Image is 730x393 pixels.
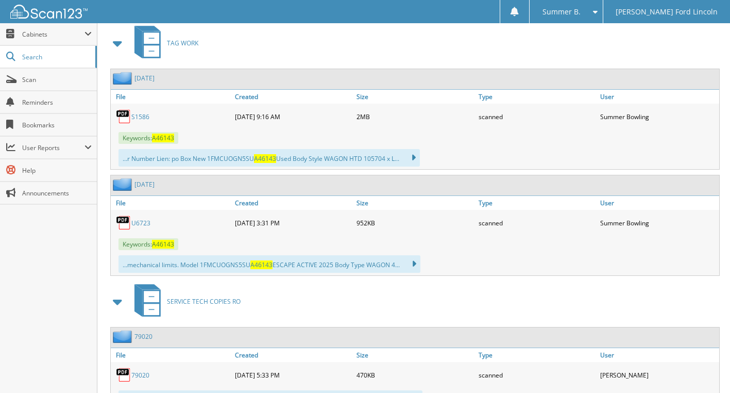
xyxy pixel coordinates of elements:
a: File [111,348,232,362]
img: scan123-logo-white.svg [10,5,88,19]
span: Scan [22,75,92,84]
div: scanned [476,365,598,385]
img: PDF.png [116,109,131,124]
div: 952KB [354,212,476,233]
a: User [598,90,719,104]
img: folder2.png [113,72,134,85]
span: A46143 [254,154,276,163]
a: Created [232,196,354,210]
div: [PERSON_NAME] [598,365,719,385]
a: [DATE] [134,180,155,189]
a: File [111,196,232,210]
span: A46143 [152,240,174,249]
a: 79020 [131,371,149,380]
span: Keywords: [118,132,178,144]
a: 79020 [134,332,152,341]
a: S1586 [131,112,149,121]
span: TAG WORK [167,39,198,47]
div: [DATE] 3:31 PM [232,212,354,233]
div: 2MB [354,106,476,127]
span: Summer B. [542,9,581,15]
img: PDF.png [116,215,131,231]
a: Size [354,348,476,362]
a: Type [476,196,598,210]
img: folder2.png [113,178,134,191]
iframe: Chat Widget [678,343,730,393]
span: Reminders [22,98,92,107]
span: Search [22,53,90,61]
a: Type [476,90,598,104]
a: [DATE] [134,74,155,83]
span: Bookmarks [22,121,92,129]
span: Help [22,166,92,175]
a: TAG WORK [128,23,198,63]
span: SERVICE TECH COPIES RO [167,297,241,306]
div: scanned [476,212,598,233]
div: 470KB [354,365,476,385]
a: Created [232,348,354,362]
a: SERVICE TECH COPIES RO [128,281,241,322]
div: scanned [476,106,598,127]
a: Type [476,348,598,362]
span: [PERSON_NAME] Ford Lincoln [616,9,718,15]
a: Created [232,90,354,104]
a: User [598,348,719,362]
div: [DATE] 5:33 PM [232,365,354,385]
div: ...r Number Lien: po Box New 1FMCUOGN5SU Used Body Style WAGON HTD 105704 x L... [118,149,420,167]
span: Keywords: [118,238,178,250]
a: User [598,196,719,210]
span: User Reports [22,143,84,152]
span: A46143 [250,260,273,269]
span: A46143 [152,134,174,142]
img: folder2.png [113,330,134,343]
img: PDF.png [116,367,131,383]
a: Size [354,196,476,210]
a: Size [354,90,476,104]
span: Cabinets [22,30,84,39]
span: Announcements [22,189,92,198]
a: File [111,90,232,104]
div: Summer Bowling [598,212,719,233]
a: U6723 [131,219,150,227]
div: [DATE] 9:16 AM [232,106,354,127]
div: Summer Bowling [598,106,719,127]
div: ...mechanical limits. Model 1FMCUOGNS5SU ESCAPE ACTIVE 2025 Body Type WAGON 4... [118,255,420,273]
